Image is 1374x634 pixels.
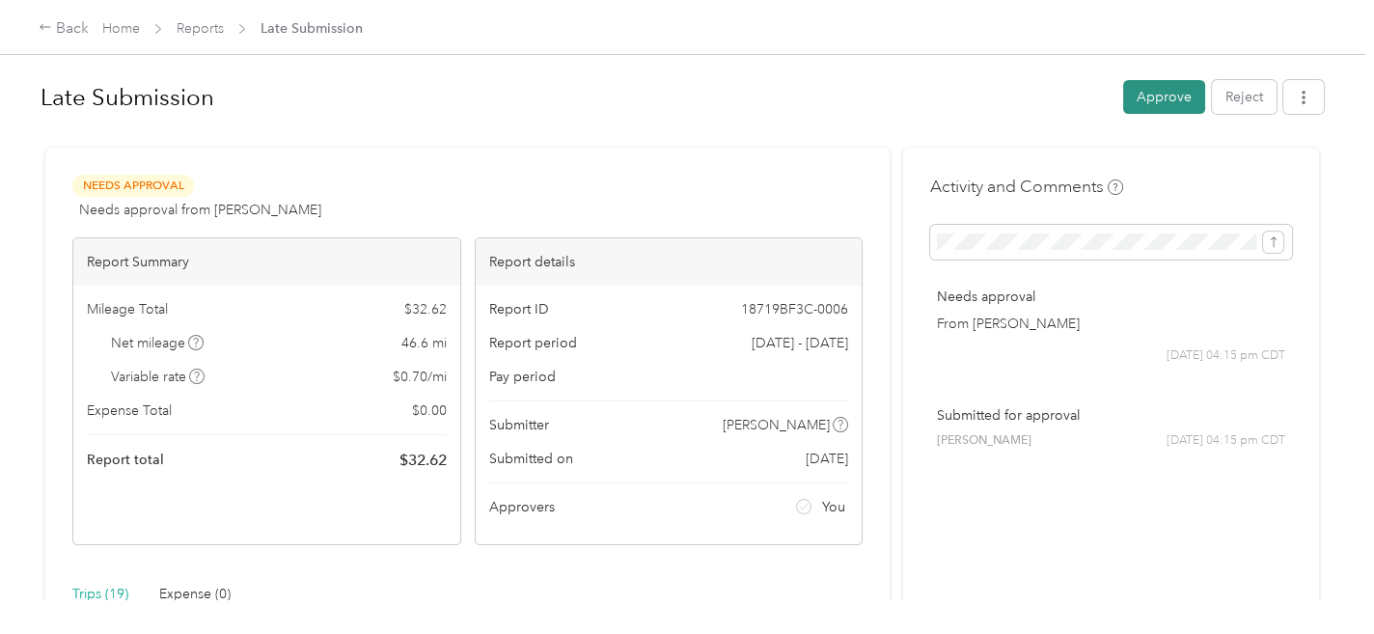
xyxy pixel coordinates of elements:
h4: Activity and Comments [930,175,1123,199]
p: Needs approval [937,287,1285,307]
span: 46.6 mi [401,333,447,353]
a: Reports [177,20,224,37]
span: $ 32.62 [399,449,447,472]
a: Home [102,20,140,37]
div: Report details [476,238,863,286]
span: Late Submission [261,18,363,39]
iframe: Everlance-gr Chat Button Frame [1266,526,1374,634]
span: Approvers [489,497,555,517]
p: Submitted for approval [937,405,1285,426]
div: Report Summary [73,238,460,286]
span: [PERSON_NAME] [723,415,830,435]
span: $ 32.62 [404,299,447,319]
span: Submitter [489,415,549,435]
span: Needs Approval [72,175,194,197]
button: Approve [1123,80,1205,114]
span: $ 0.00 [412,400,447,421]
span: Needs approval from [PERSON_NAME] [79,200,321,220]
span: 18719BF3C-0006 [741,299,848,319]
span: Variable rate [111,367,206,387]
span: Report ID [489,299,549,319]
span: Submitted on [489,449,573,469]
span: [DATE] 04:15 pm CDT [1167,347,1285,365]
span: [DATE] 04:15 pm CDT [1167,432,1285,450]
div: Trips (19) [72,584,128,605]
h1: Late Submission [41,74,1110,121]
span: [PERSON_NAME] [937,432,1031,450]
span: Pay period [489,367,556,387]
span: You [822,497,845,517]
span: $ 0.70 / mi [393,367,447,387]
span: Net mileage [111,333,205,353]
span: Report total [87,450,164,470]
span: Mileage Total [87,299,168,319]
span: [DATE] - [DATE] [752,333,848,353]
span: Report period [489,333,577,353]
span: [DATE] [806,449,848,469]
div: Expense (0) [159,584,231,605]
div: Back [39,17,89,41]
span: Expense Total [87,400,172,421]
p: From [PERSON_NAME] [937,314,1285,334]
button: Reject [1212,80,1277,114]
